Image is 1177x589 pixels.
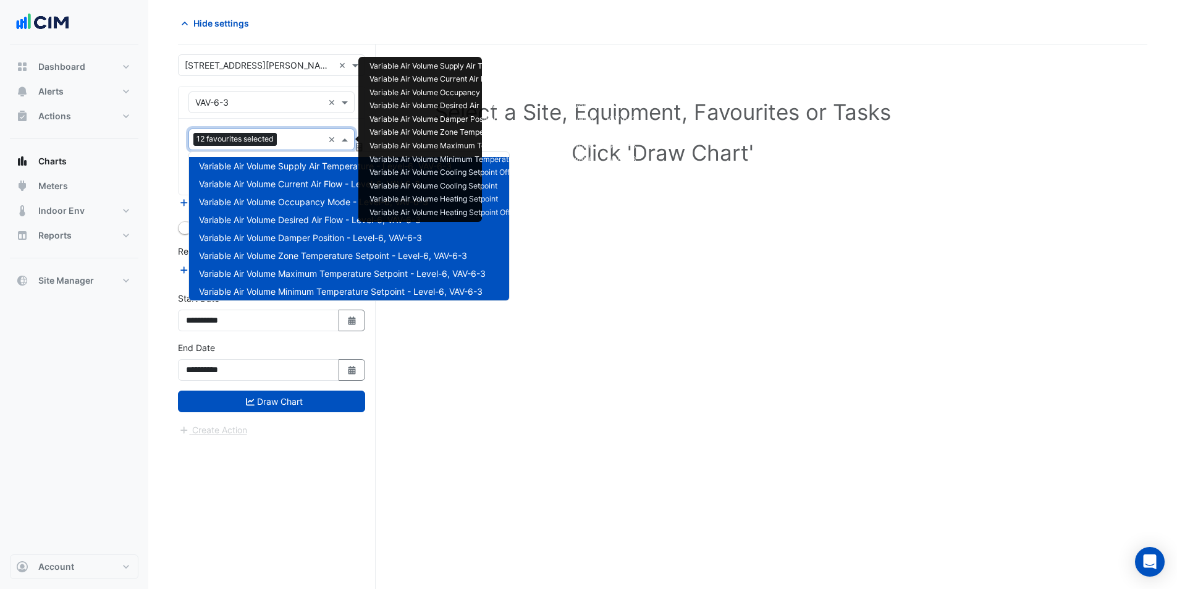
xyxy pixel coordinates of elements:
td: Level-6 [560,153,600,166]
button: Indoor Env [10,198,138,223]
span: 12 favourites selected [193,133,277,145]
button: Draw Chart [178,391,365,412]
td: Level-6 [560,193,600,206]
span: Reports [38,229,72,242]
h1: Select a Site, Equipment, Favourites or Tasks [205,99,1120,125]
td: Variable Air Volume Damper Position [363,112,560,126]
td: VAV-6-3 [600,73,643,87]
td: Variable Air Volume Zone Temperature Setpoint [363,126,560,140]
td: Variable Air Volume Cooling Setpoint [363,179,560,193]
label: Reference Lines [178,245,243,258]
td: VAV-6-3 [600,153,643,166]
span: Variable Air Volume Maximum Temperature Setpoint - Level-6, VAV-6-3 [199,268,486,279]
td: VAV-6-3 [600,179,643,193]
button: Add Reference Line [178,263,270,277]
span: Account [38,561,74,573]
app-icon: Alerts [16,85,28,98]
span: Variable Air Volume Minimum Temperature Setpoint - Level-6, VAV-6-3 [199,286,483,297]
span: Variable Air Volume Desired Air Flow - Level-6, VAV-6-3 [199,214,421,225]
td: Level-6 [560,139,600,153]
td: Level-6 [560,179,600,193]
button: Site Manager [10,268,138,293]
fa-icon: Select Date [347,365,358,375]
button: Reports [10,223,138,248]
h1: Click 'Draw Chart' [205,140,1120,166]
td: VAV-6-3 [600,206,643,219]
span: Clear [328,96,339,109]
td: Variable Air Volume Occupancy Mode [363,86,560,100]
button: Meters [10,174,138,198]
span: Dashboard [38,61,85,73]
td: Variable Air Volume Cooling Setpoint Offset [363,166,560,180]
span: Site Manager [38,274,94,287]
td: VAV-6-3 [600,100,643,113]
button: Dashboard [10,54,138,79]
label: Start Date [178,292,219,305]
td: Variable Air Volume Heating Setpoint Offset [363,206,560,219]
td: VAV-6-3 [600,112,643,126]
img: Company Logo [15,10,70,35]
button: Account [10,554,138,579]
fa-icon: Select Date [347,315,358,326]
td: Level-6 [560,166,600,180]
td: VAV-6-3 [600,166,643,180]
td: Variable Air Volume Heating Setpoint [363,193,560,206]
td: Variable Air Volume Minimum Temperature Setpoint [363,153,560,166]
span: Clear [328,133,339,146]
td: Level-6 [560,86,600,100]
span: Variable Air Volume Occupancy Mode - Level-6, VAV-6-3 [199,197,428,207]
app-icon: Charts [16,155,28,167]
button: Add Equipment [178,196,253,210]
td: Level-6 [560,126,600,140]
label: End Date [178,341,215,354]
td: Variable Air Volume Supply Air Temperature [363,59,560,73]
td: VAV-6-3 [600,139,643,153]
span: Variable Air Volume Supply Air Temperature - Level-6, VAV-6-3 [199,161,452,171]
app-icon: Reports [16,229,28,242]
span: Actions [38,110,71,122]
app-icon: Dashboard [16,61,28,73]
app-icon: Indoor Env [16,205,28,217]
td: VAV-6-3 [600,193,643,206]
span: Indoor Env [38,205,85,217]
button: Charts [10,149,138,174]
app-icon: Meters [16,180,28,192]
app-icon: Actions [16,110,28,122]
td: Level-6 [560,59,600,73]
span: Charts [38,155,67,167]
td: Level-6 [560,206,600,219]
td: Level-6 [560,112,600,126]
td: Variable Air Volume Maximum Temperature Setpoint [363,139,560,153]
app-icon: Site Manager [16,274,28,287]
span: Meters [38,180,68,192]
ng-dropdown-panel: Options list [188,151,510,301]
app-escalated-ticket-create-button: Please draw the charts first [178,423,248,434]
td: VAV-6-3 [600,126,643,140]
div: Open Intercom Messenger [1135,547,1165,577]
button: Hide settings [178,12,257,34]
span: Clear [339,59,349,72]
span: Variable Air Volume Zone Temperature Setpoint - Level-6, VAV-6-3 [199,250,467,261]
td: Level-6 [560,73,600,87]
td: Level-6 [560,100,600,113]
td: VAV-6-3 [600,59,643,73]
span: Variable Air Volume Damper Position - Level-6, VAV-6-3 [199,232,422,243]
td: VAV-6-3 [600,86,643,100]
button: Alerts [10,79,138,104]
td: Variable Air Volume Current Air Flow [363,73,560,87]
span: Alerts [38,85,64,98]
td: Variable Air Volume Desired Air Flow [363,100,560,113]
span: Variable Air Volume Current Air Flow - Level-6, VAV-6-3 [199,179,420,189]
button: Actions [10,104,138,129]
span: Hide settings [193,17,249,30]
